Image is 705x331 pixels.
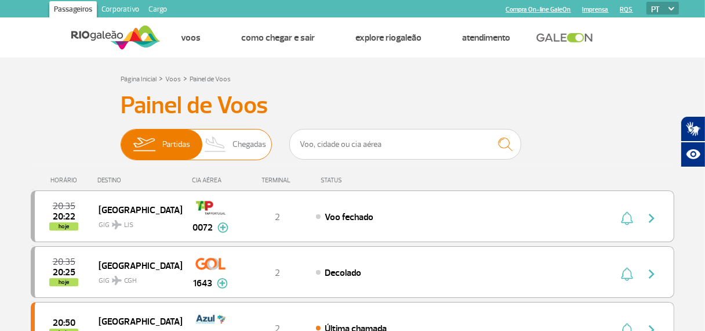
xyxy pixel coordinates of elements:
a: > [159,71,163,85]
span: Partidas [162,129,190,160]
a: Corporativo [97,1,144,20]
span: GIG [99,269,173,286]
span: hoje [49,278,78,286]
div: TERMINAL [239,177,315,184]
a: > [183,71,187,85]
div: DESTINO [97,177,182,184]
span: 2 [275,211,280,223]
img: destiny_airplane.svg [112,276,122,285]
a: Passageiros [49,1,97,20]
img: mais-info-painel-voo.svg [217,222,228,233]
a: Como chegar e sair [241,32,315,44]
span: [GEOGRAPHIC_DATA] [99,258,173,273]
span: Decolado [325,267,361,279]
a: Painel de Voos [190,75,231,84]
span: 2025-09-28 20:35:00 [53,202,75,210]
span: [GEOGRAPHIC_DATA] [99,202,173,217]
span: Voo fechado [325,211,373,223]
a: Voos [165,75,181,84]
span: 2025-09-28 20:35:00 [53,258,75,266]
span: LIS [124,220,133,231]
span: Chegadas [232,129,266,160]
a: Página Inicial [121,75,157,84]
div: HORÁRIO [34,177,97,184]
span: [GEOGRAPHIC_DATA] [99,314,173,329]
img: slider-desembarque [198,129,232,160]
img: slider-embarque [126,129,162,160]
span: 1643 [193,276,212,290]
span: GIG [99,214,173,231]
a: Explore RIOgaleão [355,32,421,44]
a: Voos [181,32,201,44]
img: mais-info-painel-voo.svg [217,278,228,289]
div: Plugin de acessibilidade da Hand Talk. [681,116,705,167]
span: 2025-09-28 20:25:08 [53,268,75,276]
h3: Painel de Voos [121,91,584,120]
button: Abrir tradutor de língua de sinais. [681,116,705,142]
span: 2025-09-28 20:50:00 [53,319,75,327]
img: seta-direita-painel-voo.svg [645,267,659,281]
span: CGH [124,276,137,286]
a: Atendimento [462,32,510,44]
a: RQS [620,6,633,13]
div: CIA AÉREA [181,177,239,184]
a: Cargo [144,1,172,20]
button: Abrir recursos assistivos. [681,142,705,167]
img: destiny_airplane.svg [112,220,122,229]
img: sino-painel-voo.svg [621,211,633,225]
img: sino-painel-voo.svg [621,267,633,281]
span: 2025-09-28 20:22:53 [53,213,75,221]
span: hoje [49,222,78,231]
span: 2 [275,267,280,279]
img: seta-direita-painel-voo.svg [645,211,659,225]
a: Imprensa [583,6,609,13]
a: Compra On-line GaleOn [506,6,571,13]
span: 0072 [192,221,213,235]
div: STATUS [315,177,409,184]
input: Voo, cidade ou cia aérea [289,129,521,160]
